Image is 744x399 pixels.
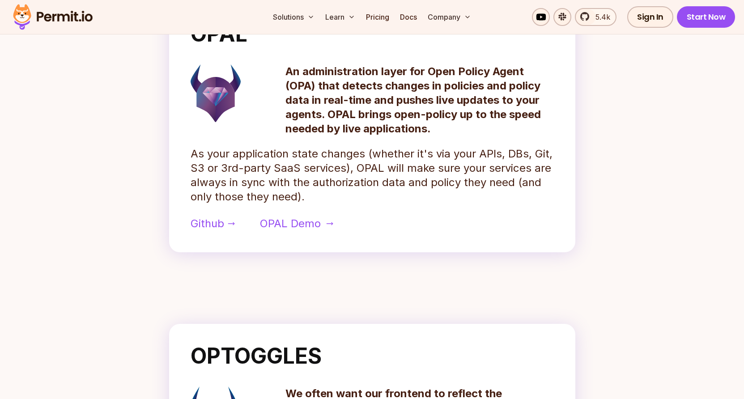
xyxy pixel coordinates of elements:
[590,12,610,22] span: 5.4k
[362,8,393,26] a: Pricing
[269,8,318,26] button: Solutions
[575,8,616,26] a: 5.4k
[285,64,554,136] p: An administration layer for Open Policy Agent (OPA) that detects changes in policies and policy d...
[191,23,554,45] h2: OPAL
[9,2,97,32] img: Permit logo
[191,216,224,231] span: Github
[191,216,235,231] a: Github
[260,216,321,231] span: OPAL Demo
[677,6,735,28] a: Start Now
[191,147,554,204] p: As your application state changes (whether it's via your APIs, DBs, Git, S3 or 3rd-party SaaS ser...
[191,64,241,122] img: opal
[260,216,332,231] a: OPAL Demo
[627,6,673,28] a: Sign In
[424,8,475,26] button: Company
[396,8,421,26] a: Docs
[322,8,359,26] button: Learn
[191,345,554,367] h2: OPTOGGLES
